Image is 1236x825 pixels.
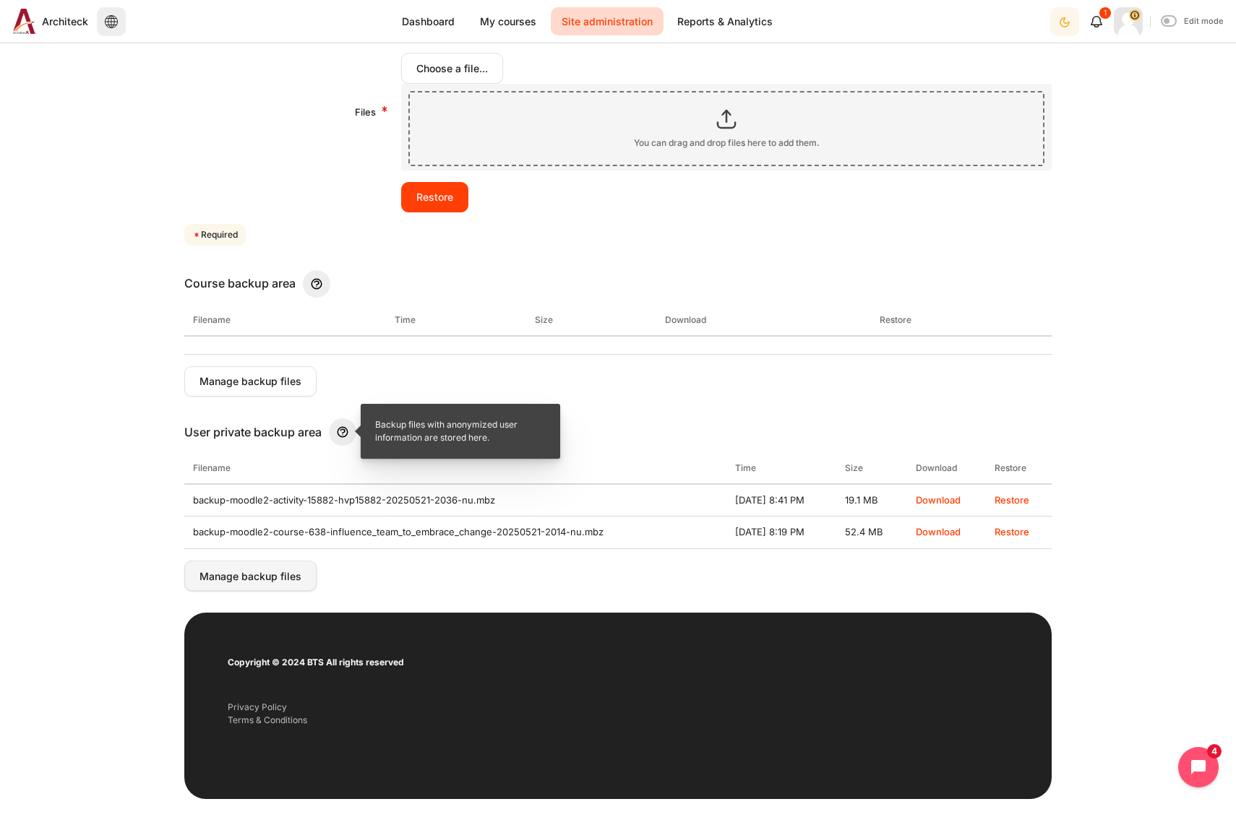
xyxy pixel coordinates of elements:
[726,453,836,484] th: Time
[836,484,907,517] td: 19.1 MB
[995,526,1029,537] a: Restore
[726,517,836,549] td: [DATE] 8:19 PM
[907,453,986,484] th: Download
[329,418,356,446] img: Help with User private backup area
[184,305,386,336] th: Filename
[526,305,656,336] th: Size
[13,9,36,34] img: Architeck
[634,137,820,150] div: You can drag and drop files here to add them.
[184,517,726,549] td: backup-moodle2-course-638-influence_team_to_embrace_change-20250521-2014-nu.mbz
[386,305,526,336] th: Time
[1082,7,1111,36] div: Show notification window with 1 new notifications
[401,53,503,83] input: Choose a file...
[916,526,961,537] a: Download
[97,7,126,36] button: Languages
[184,366,317,397] button: Manage backup files
[303,270,330,298] img: Help with Course backup area
[916,494,961,506] a: Download
[355,106,376,118] label: Files
[379,103,390,113] span: Required
[871,305,1052,336] th: Restore
[379,103,390,115] img: Required
[184,453,726,484] th: Filename
[656,305,871,336] th: Download
[836,453,907,484] th: Size
[995,494,1029,506] a: Restore
[184,418,1052,446] h2: User private backup area
[469,7,547,35] a: My courses
[401,182,468,212] input: Restore
[551,7,664,35] a: Site administration
[986,453,1052,484] th: Restore
[666,7,784,35] a: Reports & Analytics
[375,418,546,444] p: Backup files with anonymized user information are stored here.
[1050,7,1079,36] button: Light Mode Dark Mode
[836,517,907,549] td: 52.4 MB
[228,701,287,712] a: Privacy Policy
[326,418,359,446] a: Help
[1052,7,1078,36] div: Dark Mode
[1099,7,1111,19] div: 1
[391,7,465,35] a: Dashboard
[184,561,317,591] button: Manage backup files
[1114,7,1143,36] a: User menu
[192,230,201,239] img: Required field
[228,714,307,725] a: Terms & Conditions
[184,224,246,246] div: Required
[42,14,88,29] span: Architeck
[7,9,88,34] a: Architeck Architeck
[184,484,726,517] td: backup-moodle2-activity-15882-hvp15882-20250521-2036-nu.mbz
[300,270,333,298] a: Help
[184,270,1052,298] h2: Course backup area
[228,657,404,668] strong: Copyright © 2024 BTS All rights reserved
[726,484,836,517] td: [DATE] 8:41 PM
